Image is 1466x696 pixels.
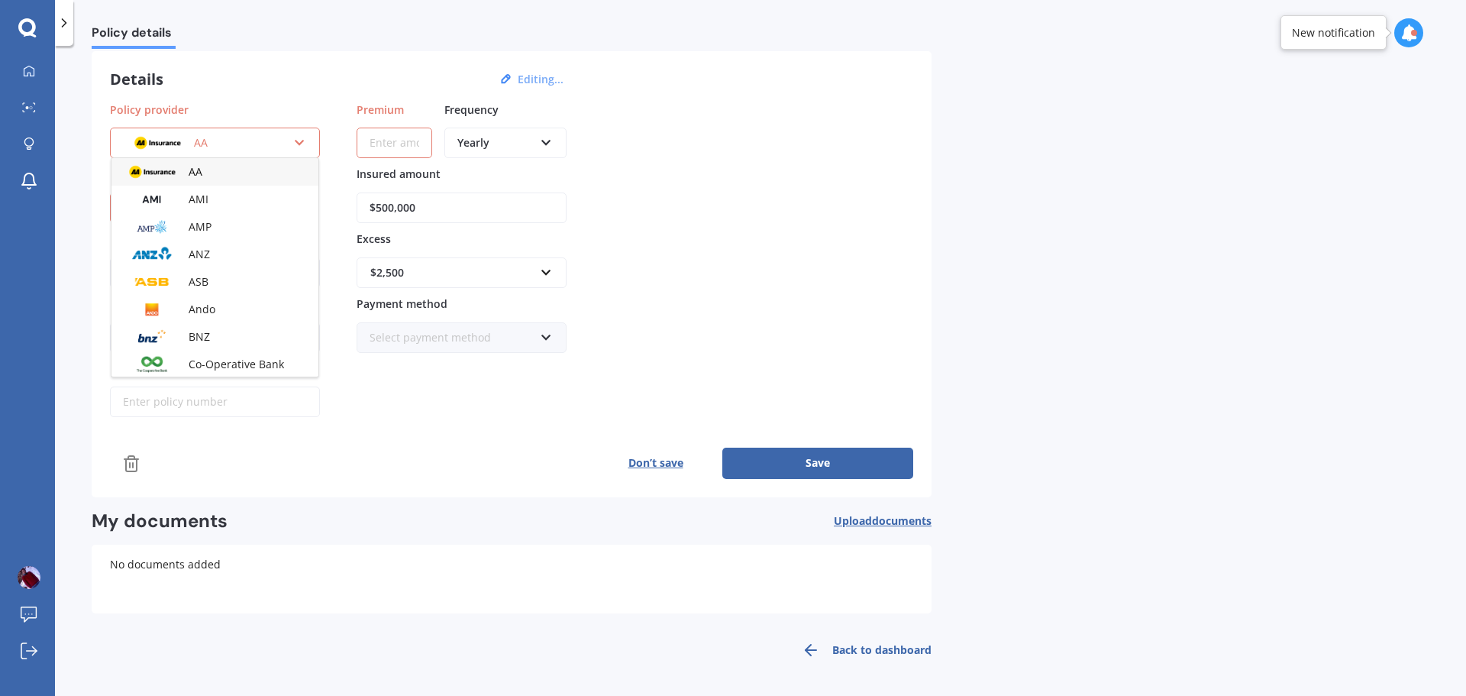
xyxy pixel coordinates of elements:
[110,257,320,288] input: Enter address
[92,25,176,46] span: Policy details
[189,274,208,289] span: ASB
[189,302,215,316] span: Ando
[124,326,180,348] img: BNZ.png
[357,128,432,158] input: Enter amount
[110,361,186,375] span: Policy number
[834,510,932,533] button: Uploaddocuments
[872,513,932,528] span: documents
[110,296,168,311] span: Policy type
[793,632,932,668] a: Back to dashboard
[189,247,210,261] span: ANZ
[124,161,180,183] img: AA.webp
[124,216,180,238] img: AMP.webp
[722,448,913,478] button: Save
[189,192,208,206] span: AMI
[124,271,180,293] img: ASB.png
[357,193,567,223] input: Enter amount
[92,510,228,533] h2: My documents
[357,296,447,311] span: Payment method
[357,231,391,246] span: Excess
[189,219,212,234] span: AMP
[129,132,186,154] img: AA.webp
[124,189,180,210] img: AMI-text-1.webp
[110,231,194,246] span: Insured address
[110,70,163,89] h3: Details
[444,102,499,116] span: Frequency
[18,566,40,589] img: ACg8ocLY-xyq4VOT6fwVD4Ik9J5gvQLZxiHYJvRTDQj4mrWFByDXIAk=s96-c
[1292,25,1375,40] div: New notification
[189,164,202,179] span: AA
[357,167,441,181] span: Insured amount
[110,167,180,181] span: Renewal date
[129,134,287,151] div: AA
[370,329,534,346] div: Select payment method
[189,357,284,371] span: Co-Operative Bank
[357,102,404,116] span: Premium
[124,354,180,375] img: operativebank.png
[92,545,932,613] div: No documents added
[124,299,180,320] img: Ando.png
[110,387,320,417] input: Enter policy number
[370,264,534,281] div: $2,500
[457,134,534,151] div: Yearly
[189,329,210,344] span: BNZ
[834,515,932,527] span: Upload
[513,73,568,86] button: Editing...
[110,102,189,116] span: Policy provider
[589,448,722,478] button: Don’t save
[124,244,180,265] img: ANZ.png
